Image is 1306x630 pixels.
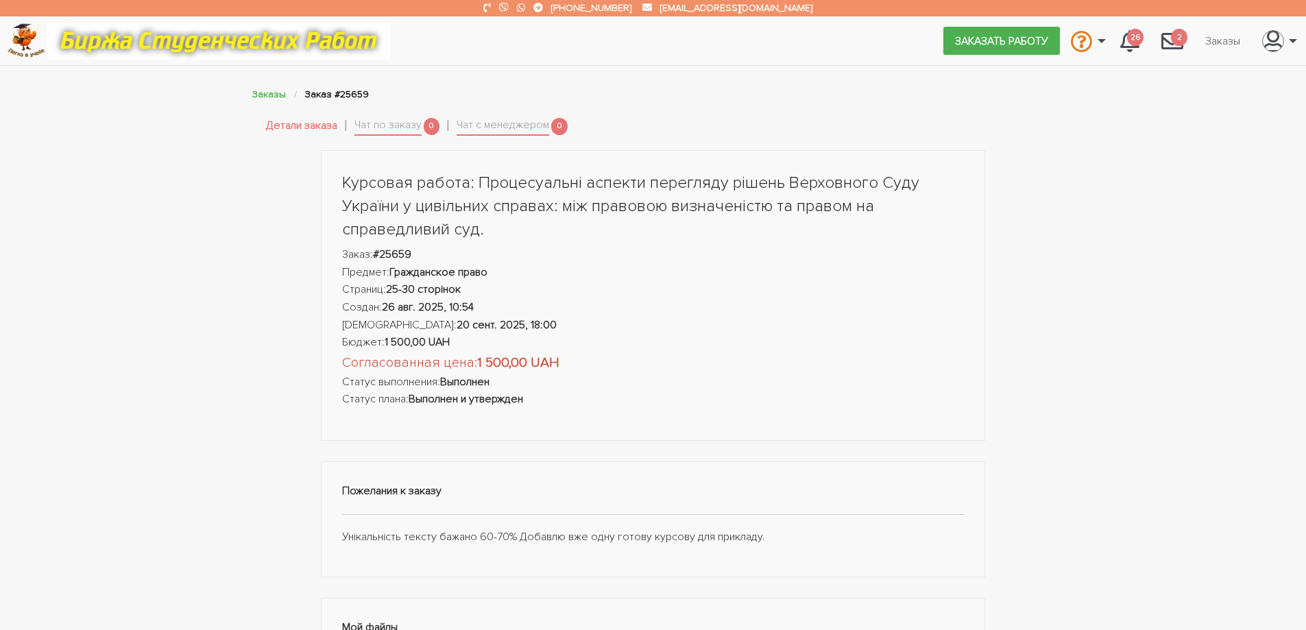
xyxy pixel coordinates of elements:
li: Статус выполнения: [342,374,965,391]
span: 26 [1127,29,1144,46]
a: 2 [1150,22,1194,59]
strong: 26 авг. 2025, 10:54 [382,300,474,314]
strong: 1 500,00 UAH [385,335,450,349]
li: Создан: [342,299,965,317]
strong: Выполнен и утвержден [409,392,523,406]
li: Согласованная цена: [342,352,965,374]
strong: 25-30 сторінок [386,282,461,296]
li: [DEMOGRAPHIC_DATA]: [342,317,965,335]
strong: Пожелания к заказу [342,484,442,498]
img: logo-c4363faeb99b52c628a42810ed6dfb4293a56d4e4775eb116515dfe7f33672af.png [8,23,45,58]
a: Детали заказа [266,117,337,135]
a: 26 [1109,22,1150,59]
span: 0 [551,118,568,135]
span: 0 [424,118,440,135]
li: Бюджет: [342,334,965,352]
strong: Выполнен [440,375,489,389]
li: Заказ: [342,246,965,264]
strong: #25659 [373,247,411,261]
a: Чат по заказу [354,117,422,136]
span: 2 [1171,29,1187,46]
li: Предмет: [342,264,965,282]
strong: 20 сент. 2025, 18:00 [457,318,557,332]
a: Заказать работу [943,27,1060,54]
a: Чат с менеджером [457,117,549,136]
li: Страниц: [342,281,965,299]
strong: Гражданское право [389,265,487,279]
div: Унікальність тексту бажано 60-70% Добавлю вже одну готову курсову для прикладу. [321,461,986,577]
h1: Курсовая работа: Процесуальні аспекти перегляду рішень Верховного Суду України у цивільних справа... [342,171,965,241]
a: Заказы [1194,27,1251,53]
a: [PHONE_NUMBER] [551,2,631,14]
strong: 1 500,00 UAH [477,354,559,371]
li: Статус плана: [342,391,965,409]
li: Заказ #25659 [305,86,369,102]
img: motto-12e01f5a76059d5f6a28199ef077b1f78e012cfde436ab5cf1d4517935686d32.gif [47,22,390,60]
a: [EMAIL_ADDRESS][DOMAIN_NAME] [660,2,812,14]
a: Заказы [252,88,286,100]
